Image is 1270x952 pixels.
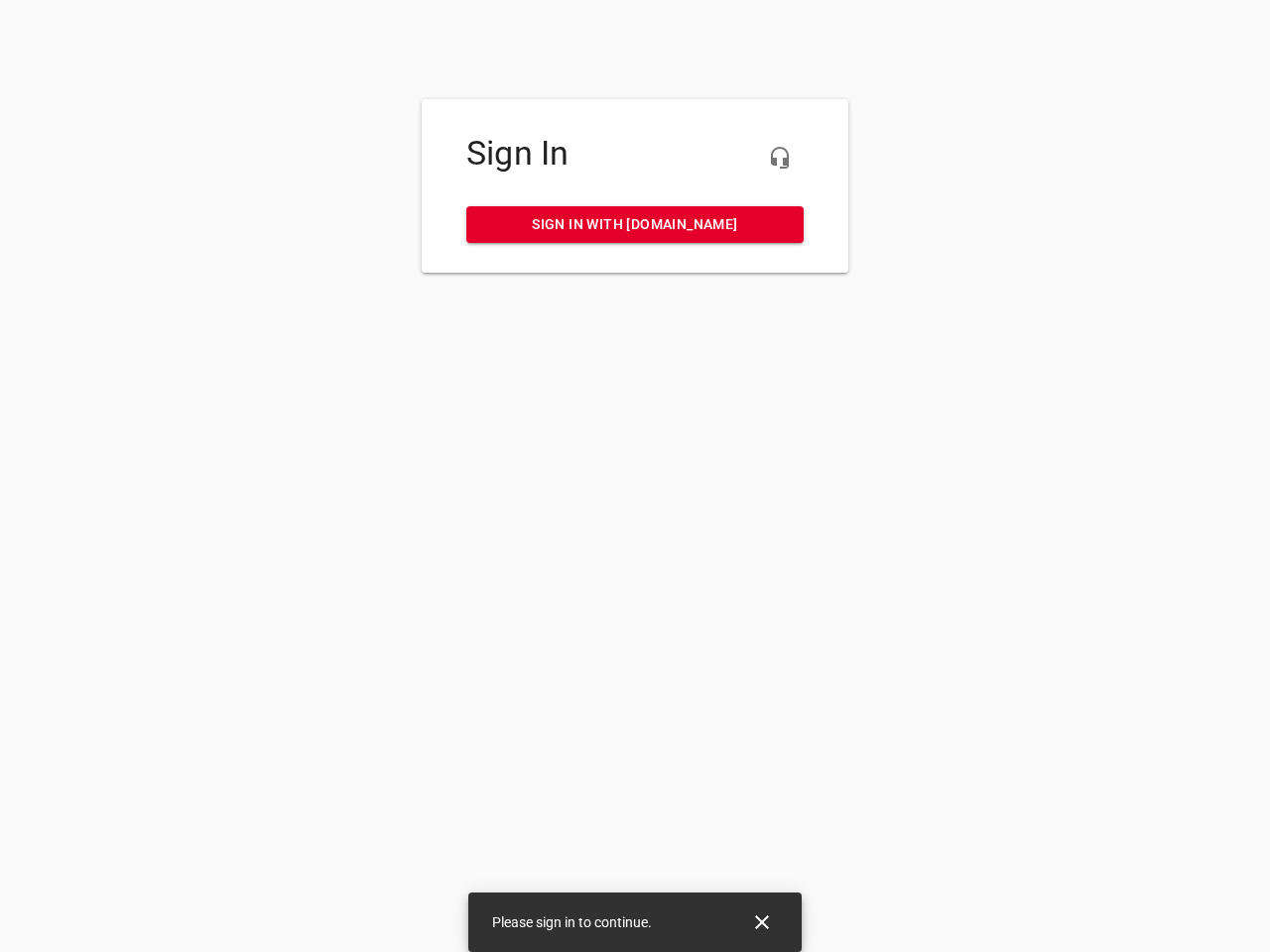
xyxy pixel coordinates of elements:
[492,914,652,930] span: Please sign in to continue.
[482,212,788,237] span: Sign in with [DOMAIN_NAME]
[466,134,804,174] h4: Sign In
[466,206,804,243] a: Sign in with [DOMAIN_NAME]
[756,134,804,181] button: Live Chat
[738,898,786,946] button: Close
